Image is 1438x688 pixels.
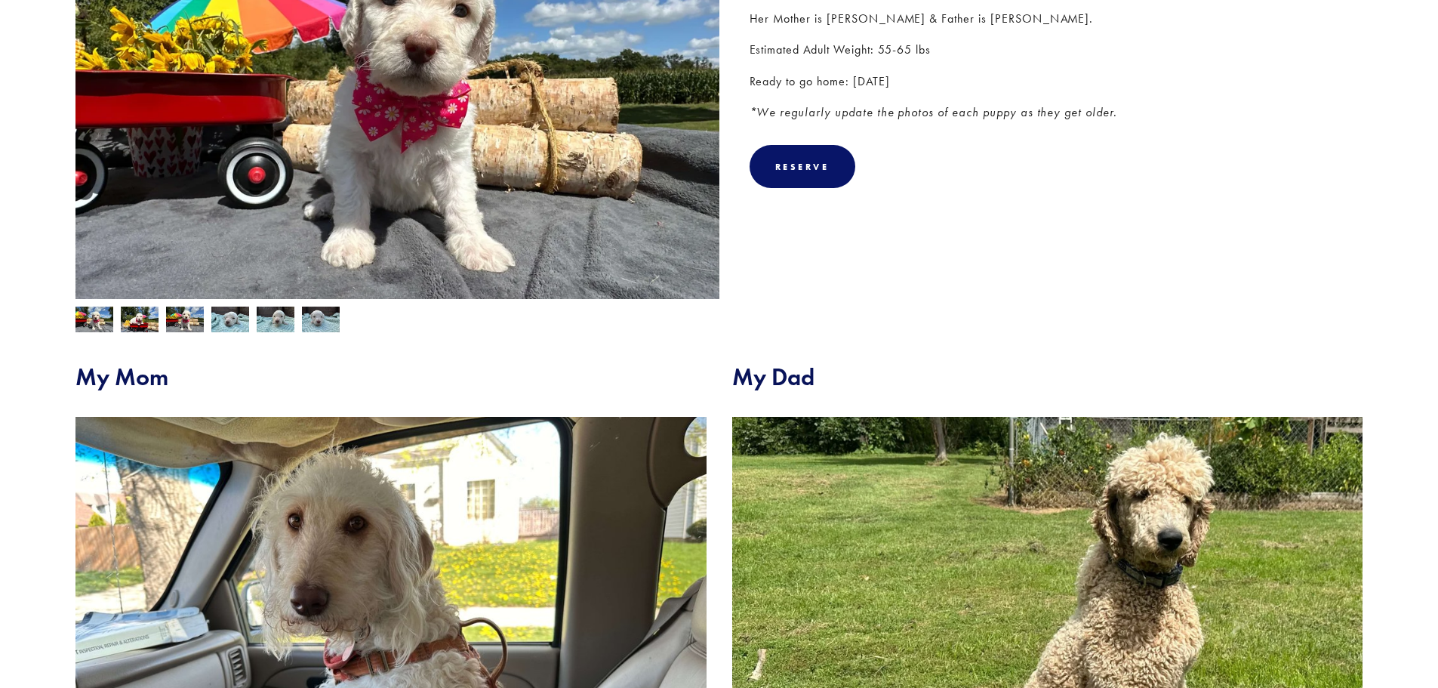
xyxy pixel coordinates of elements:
[750,40,1363,60] p: Estimated Adult Weight: 55-65 lbs
[75,363,707,391] h2: My Mom
[732,363,1363,391] h2: My Dad
[211,305,249,334] img: Chiclet 1.jpg
[750,72,1363,91] p: Ready to go home: [DATE]
[750,105,1117,119] em: *We regularly update the photos of each puppy as they get older.
[775,161,830,172] div: Reserve
[166,307,204,335] img: Chiclet 6.jpg
[302,307,340,335] img: Chiclet 3.jpg
[257,307,294,335] img: Chiclet 2.jpg
[750,145,855,188] div: Reserve
[121,307,159,335] img: Chiclet 4.jpg
[750,9,1363,29] p: Her Mother is [PERSON_NAME] & Father is [PERSON_NAME].
[75,307,113,335] img: Chiclet 5.jpg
